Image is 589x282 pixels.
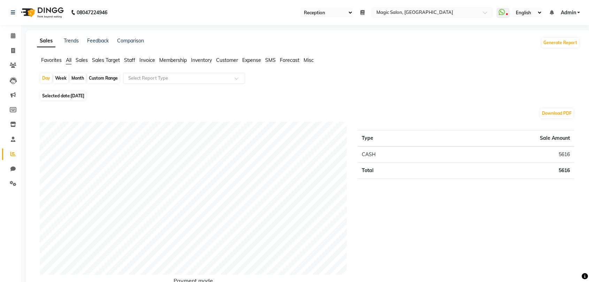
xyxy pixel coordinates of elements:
b: 08047224946 [77,3,107,22]
td: Total [358,163,437,179]
span: Invoice [139,57,155,63]
td: 5616 [437,146,574,163]
button: Download PDF [540,108,573,118]
span: Customer [216,57,238,63]
div: Custom Range [87,73,120,83]
span: Favorites [41,57,62,63]
td: 5616 [437,163,574,179]
span: Staff [124,57,135,63]
span: Inventory [191,57,212,63]
button: Generate Report [542,38,579,48]
div: Day [40,73,52,83]
span: SMS [265,57,276,63]
a: Comparison [117,38,144,44]
span: Expense [242,57,261,63]
th: Type [358,130,437,147]
span: Admin [560,9,576,16]
div: Week [53,73,68,83]
th: Sale Amount [437,130,574,147]
a: Sales [37,35,55,47]
span: All [66,57,71,63]
span: Sales Target [92,57,120,63]
a: Feedback [87,38,109,44]
span: Misc [304,57,314,63]
td: CASH [358,146,437,163]
span: Sales [76,57,88,63]
img: logo [18,3,66,22]
div: Month [70,73,86,83]
span: Selected date: [40,91,86,100]
span: Membership [159,57,187,63]
span: Forecast [280,57,299,63]
span: [DATE] [71,93,84,98]
a: Trends [64,38,79,44]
